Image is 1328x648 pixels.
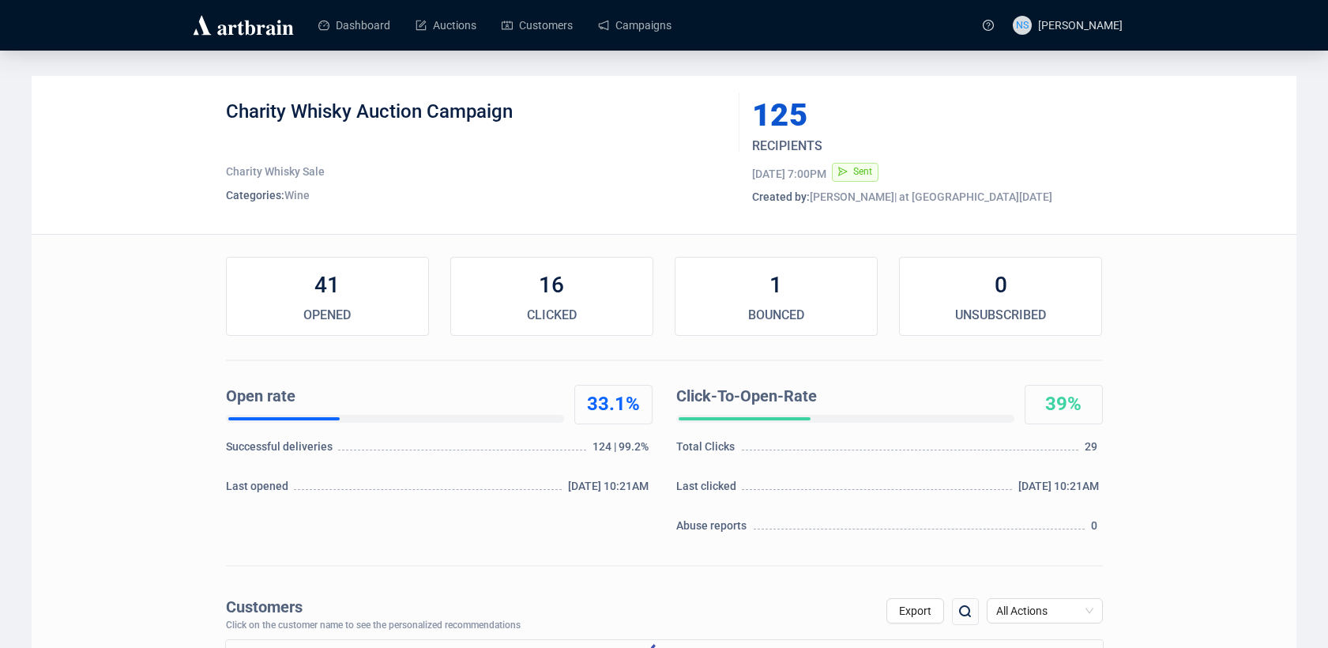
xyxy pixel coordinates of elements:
div: Last opened [226,478,292,502]
div: [DATE] 10:21AM [568,478,653,502]
div: UNSUBSCRIBED [900,306,1101,325]
div: Successful deliveries [226,439,336,462]
div: Charity Whisky Auction Campaign [226,100,728,147]
span: Categories: [226,189,284,202]
div: [PERSON_NAME] | at [GEOGRAPHIC_DATA][DATE] [752,189,1103,205]
div: CLICKED [451,306,653,325]
div: Click-To-Open-Rate [676,385,1008,409]
div: Customers [226,598,521,616]
div: 0 [1091,518,1102,541]
div: BOUNCED [675,306,877,325]
a: Auctions [416,5,476,46]
span: All Actions [996,599,1093,623]
span: [PERSON_NAME] [1038,19,1123,32]
a: Dashboard [318,5,390,46]
span: send [838,167,848,176]
div: 29 [1085,439,1103,462]
div: Open rate [226,385,558,409]
div: RECIPIENTS [752,137,1043,156]
div: 39% [1025,392,1102,417]
span: Sent [853,166,872,177]
div: [DATE] 7:00PM [752,166,826,182]
span: NS [1016,17,1029,33]
span: Created by: [752,190,810,203]
div: 16 [451,269,653,301]
img: logo [190,13,296,38]
div: 41 [227,269,428,301]
div: 124 | 99.2% [593,439,652,462]
div: OPENED [227,306,428,325]
div: Wine [226,187,728,203]
div: Charity Whisky Sale [226,164,728,179]
img: search.png [956,602,975,621]
div: Click on the customer name to see the personalized recommendations [226,620,521,631]
a: Campaigns [598,5,672,46]
div: Abuse reports [676,518,751,541]
div: 1 [675,269,877,301]
a: Customers [502,5,573,46]
button: Export [886,598,944,624]
div: 33.1% [575,392,652,417]
span: question-circle [983,20,994,31]
span: Export [899,605,931,617]
div: 125 [752,100,1029,131]
div: Total Clicks [676,439,740,462]
div: [DATE] 10:21AM [1018,478,1103,502]
div: Last clicked [676,478,740,502]
div: 0 [900,269,1101,301]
